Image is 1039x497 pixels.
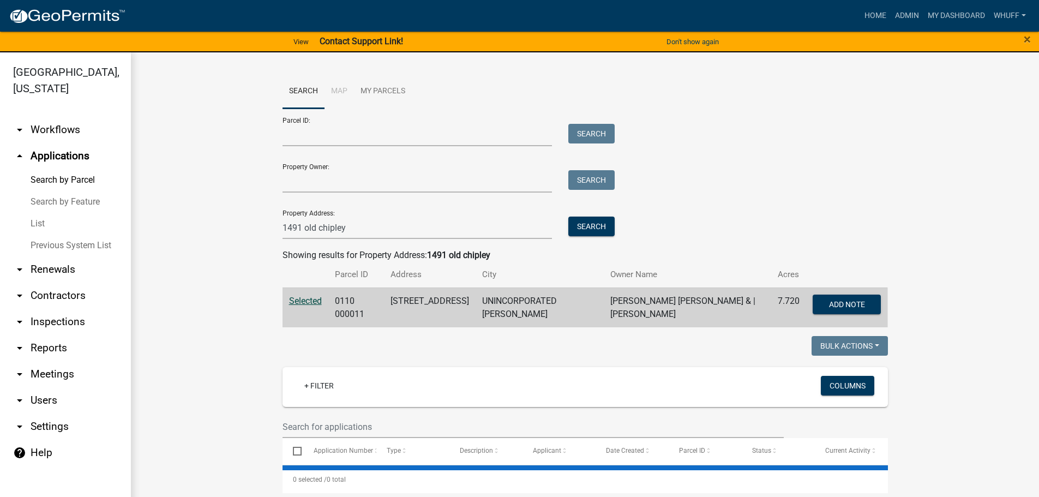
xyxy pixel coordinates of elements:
th: Parcel ID [328,262,384,288]
datatable-header-cell: Current Activity [815,438,888,464]
a: whuff [989,5,1030,26]
a: Search [283,74,325,109]
a: Home [860,5,891,26]
input: Search for applications [283,416,784,438]
button: Add Note [813,295,881,314]
a: Admin [891,5,923,26]
i: arrow_drop_down [13,420,26,433]
th: Owner Name [604,262,771,288]
datatable-header-cell: Description [449,438,522,464]
datatable-header-cell: Type [376,438,449,464]
button: Columns [821,376,874,396]
i: arrow_drop_up [13,149,26,163]
i: arrow_drop_down [13,315,26,328]
button: Close [1024,33,1031,46]
i: arrow_drop_down [13,342,26,355]
strong: 1491 old chipley [427,250,490,260]
th: Address [384,262,476,288]
i: help [13,446,26,459]
i: arrow_drop_down [13,263,26,276]
span: 0 selected / [293,476,327,483]
a: My Dashboard [923,5,989,26]
a: My Parcels [354,74,412,109]
td: 0110 000011 [328,288,384,327]
th: Acres [771,262,806,288]
button: Search [568,124,615,143]
a: + Filter [296,376,343,396]
th: City [476,262,604,288]
i: arrow_drop_down [13,289,26,302]
span: Parcel ID [679,447,705,454]
span: Applicant [533,447,561,454]
button: Don't show again [662,33,723,51]
td: [STREET_ADDRESS] [384,288,476,327]
span: Add Note [829,300,865,308]
i: arrow_drop_down [13,123,26,136]
td: UNINCORPORATED [PERSON_NAME] [476,288,604,327]
button: Search [568,217,615,236]
td: [PERSON_NAME] [PERSON_NAME] & | [PERSON_NAME] [604,288,771,327]
span: Status [752,447,771,454]
td: 7.720 [771,288,806,327]
button: Bulk Actions [812,336,888,356]
datatable-header-cell: Application Number [303,438,376,464]
datatable-header-cell: Date Created [596,438,669,464]
span: × [1024,32,1031,47]
button: Search [568,170,615,190]
span: Description [460,447,493,454]
a: Selected [289,296,322,306]
i: arrow_drop_down [13,368,26,381]
div: 0 total [283,466,888,493]
a: View [289,33,313,51]
datatable-header-cell: Parcel ID [669,438,742,464]
datatable-header-cell: Status [742,438,815,464]
span: Type [387,447,401,454]
datatable-header-cell: Applicant [522,438,596,464]
span: Current Activity [825,447,870,454]
i: arrow_drop_down [13,394,26,407]
span: Application Number [314,447,373,454]
datatable-header-cell: Select [283,438,303,464]
span: Date Created [606,447,644,454]
div: Showing results for Property Address: [283,249,888,262]
strong: Contact Support Link! [320,36,403,46]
